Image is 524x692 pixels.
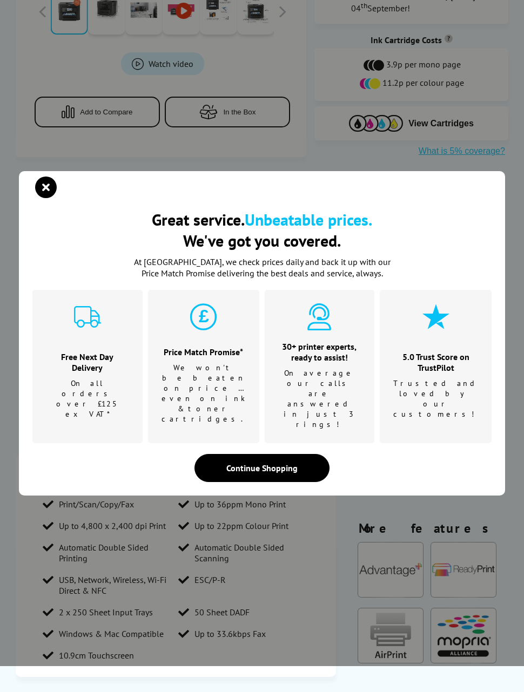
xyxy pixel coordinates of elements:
h3: 5.0 Trust Score on TrustPilot [393,351,478,373]
img: star-cyan.svg [422,303,449,330]
h3: Free Next Day Delivery [46,351,129,373]
b: Unbeatable prices. [245,209,372,230]
h3: Price Match Promise* [162,347,246,357]
p: At [GEOGRAPHIC_DATA], we check prices daily and back it up with our Price Match Promise deliverin... [127,256,397,279]
p: On all orders over £125 ex VAT* [46,378,129,419]
button: close modal [38,179,54,195]
p: Trusted and loved by our customers! [393,378,478,419]
div: Continue Shopping [194,454,330,482]
p: On average our calls are answered in just 3 rings! [278,368,361,430]
img: price-promise-cyan.svg [190,303,217,330]
img: expert-cyan.svg [306,303,333,330]
h2: Great service. We've got you covered. [32,209,492,251]
img: delivery-cyan.svg [74,303,101,330]
p: We won't be beaten on price …even on ink & toner cartridges. [162,363,246,424]
h3: 30+ printer experts, ready to assist! [278,341,361,363]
